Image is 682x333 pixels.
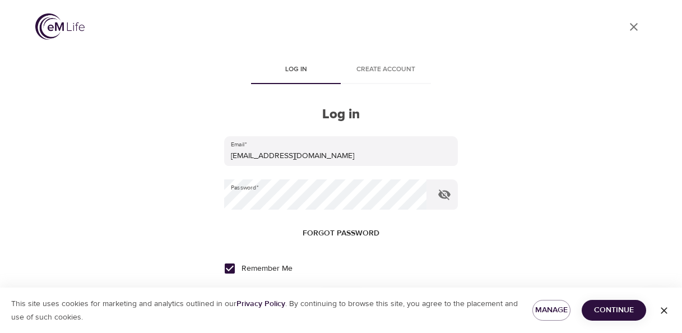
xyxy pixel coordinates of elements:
button: Manage [532,300,570,321]
button: Forgot password [298,223,384,244]
span: Manage [541,303,562,317]
a: close [620,13,647,40]
span: Log in [258,64,335,76]
span: Create account [348,64,424,76]
h2: Log in [224,107,457,123]
button: Continue [582,300,646,321]
span: Forgot password [303,226,379,240]
span: Remember Me [242,263,293,275]
a: Privacy Policy [236,299,285,309]
div: disabled tabs example [224,57,457,84]
img: logo [35,13,85,40]
span: Continue [591,303,637,317]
